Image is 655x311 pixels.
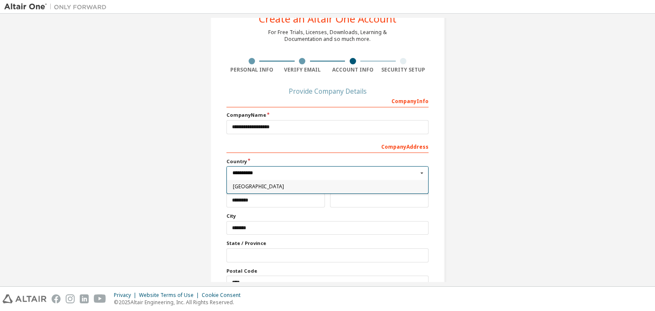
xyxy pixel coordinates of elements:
[226,112,429,118] label: Company Name
[226,268,429,274] label: Postal Code
[327,66,378,73] div: Account Info
[233,184,423,189] span: [GEOGRAPHIC_DATA]
[139,292,202,299] div: Website Terms of Use
[66,294,75,303] img: instagram.svg
[52,294,61,303] img: facebook.svg
[202,292,246,299] div: Cookie Consent
[226,94,429,107] div: Company Info
[226,66,277,73] div: Personal Info
[80,294,89,303] img: linkedin.svg
[226,158,429,165] label: Country
[226,139,429,153] div: Company Address
[268,29,387,43] div: For Free Trials, Licenses, Downloads, Learning & Documentation and so much more.
[226,240,429,247] label: State / Province
[114,299,246,306] p: © 2025 Altair Engineering, Inc. All Rights Reserved.
[259,14,397,24] div: Create an Altair One Account
[277,66,328,73] div: Verify Email
[226,89,429,94] div: Provide Company Details
[114,292,139,299] div: Privacy
[226,213,429,219] label: City
[378,66,429,73] div: Security Setup
[94,294,106,303] img: youtube.svg
[4,3,111,11] img: Altair One
[3,294,46,303] img: altair_logo.svg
